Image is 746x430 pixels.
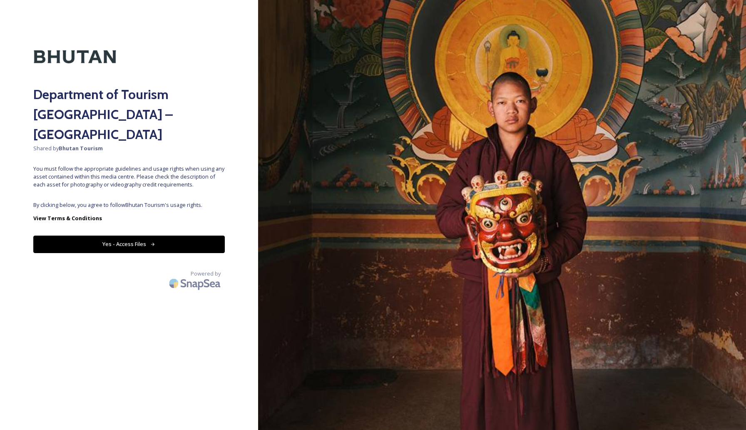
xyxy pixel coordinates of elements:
img: SnapSea Logo [167,273,225,293]
span: Shared by [33,144,225,152]
img: Kingdom-of-Bhutan-Logo.png [33,33,117,80]
strong: View Terms & Conditions [33,214,102,222]
span: By clicking below, you agree to follow Bhutan Tourism 's usage rights. [33,201,225,209]
span: Powered by [191,270,221,278]
h2: Department of Tourism [GEOGRAPHIC_DATA] – [GEOGRAPHIC_DATA] [33,85,225,144]
strong: Bhutan Tourism [59,144,103,152]
a: View Terms & Conditions [33,213,225,223]
span: You must follow the appropriate guidelines and usage rights when using any asset contained within... [33,165,225,189]
button: Yes - Access Files [33,236,225,253]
